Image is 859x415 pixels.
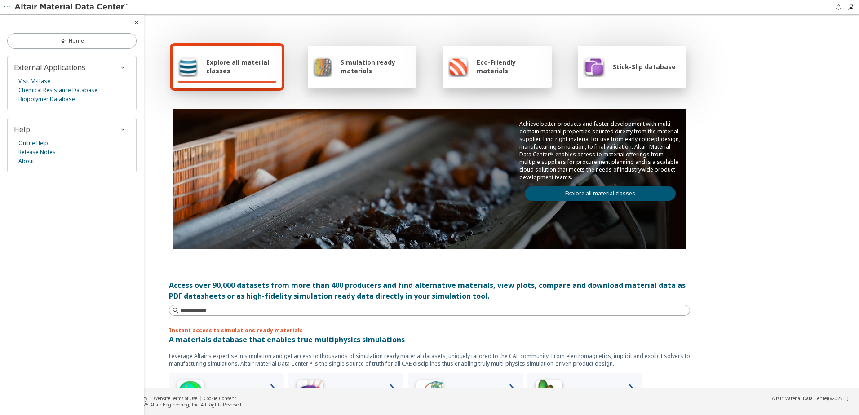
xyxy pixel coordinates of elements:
[14,62,85,72] span: External Applications
[18,157,34,166] a: About
[341,58,411,75] span: Simulation ready materials
[477,58,546,75] span: Eco-Friendly materials
[531,376,567,412] img: Crash Analyses Icon
[448,56,469,77] img: Eco-Friendly materials
[69,37,84,44] span: Home
[583,56,605,77] img: Stick-Slip database
[772,395,828,402] span: Altair Material Data Center
[7,33,137,49] a: Home
[313,56,332,77] img: Simulation ready materials
[154,395,197,402] a: Website Terms of Use
[169,334,690,345] p: A materials database that enables true multiphysics simulations
[169,352,690,367] p: Leverage Altair’s expertise in simulation and get access to thousands of simulation ready materia...
[18,95,75,104] a: Biopolymer Database
[169,327,690,334] p: Instant access to simulations ready materials
[292,376,328,412] img: Low Frequency Icon
[173,376,208,412] img: High Frequency Icon
[178,56,198,77] img: Explore all material classes
[519,120,681,181] p: Achieve better products and faster development with multi-domain material properties sourced dire...
[772,395,848,402] div: (v2025.1)
[204,395,236,402] a: Cookie Consent
[18,148,56,157] a: Release Notes
[18,139,48,148] a: Online Help
[14,3,129,12] img: Altair Material Data Center
[18,86,97,95] a: Chemical Resistance Database
[525,186,676,201] a: Explore all material classes
[169,280,690,301] div: Access over 90,000 datasets from more than 400 producers and find alternative materials, view plo...
[18,77,50,86] a: Visit M-Base
[613,62,676,71] span: Stick-Slip database
[14,124,30,134] span: Help
[412,376,447,412] img: Structural Analyses Icon
[206,58,276,75] span: Explore all material classes
[133,402,243,408] div: © 2025 Altair Engineering, Inc. All Rights Reserved.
